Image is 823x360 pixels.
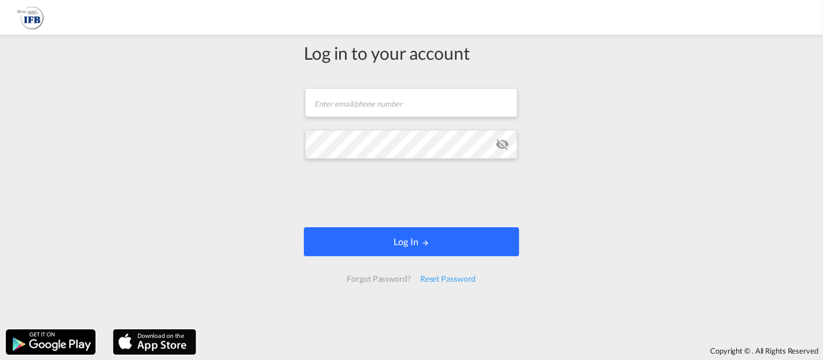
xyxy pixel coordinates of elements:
[324,170,499,216] iframe: reCAPTCHA
[305,88,517,117] input: Enter email/phone number
[5,328,97,356] img: google.png
[304,41,519,65] div: Log in to your account
[17,5,43,31] img: 2b726980256c11eeaa87296e05903fd5.png
[495,137,509,151] md-icon: icon-eye-off
[304,227,519,256] button: LOGIN
[342,268,415,289] div: Forgot Password?
[112,328,197,356] img: apple.png
[416,268,481,289] div: Reset Password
